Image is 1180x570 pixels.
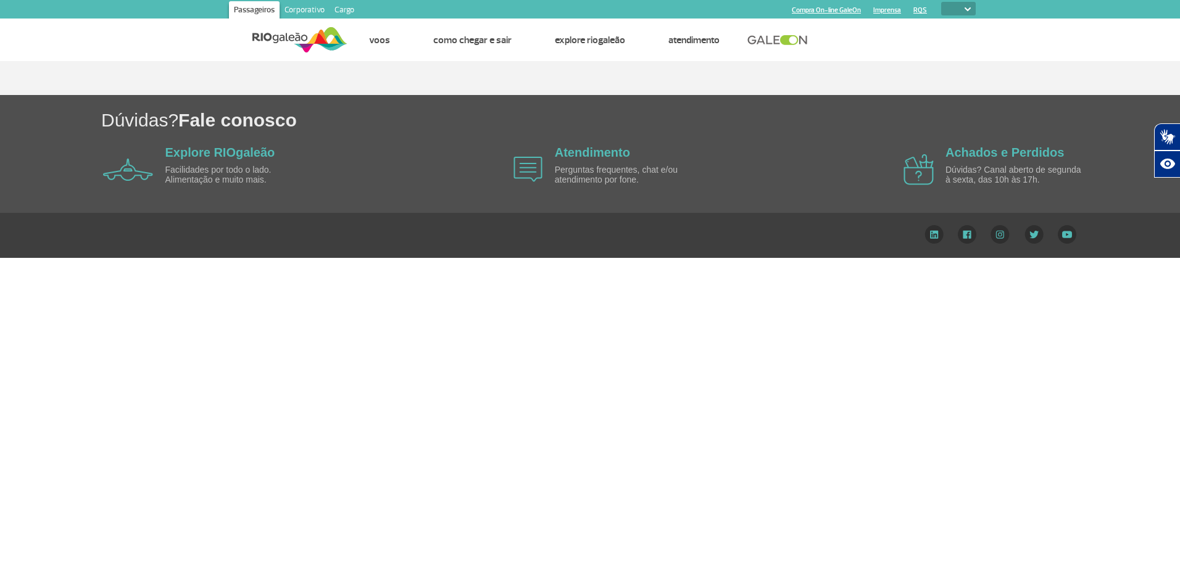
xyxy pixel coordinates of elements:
button: Abrir tradutor de língua de sinais. [1154,123,1180,151]
button: Abrir recursos assistivos. [1154,151,1180,178]
a: Como chegar e sair [433,34,512,46]
div: Plugin de acessibilidade da Hand Talk. [1154,123,1180,178]
a: Achados e Perdidos [945,146,1064,159]
h1: Dúvidas? [101,107,1180,133]
a: Explore RIOgaleão [165,146,275,159]
a: Voos [369,34,390,46]
img: airplane icon [103,159,153,181]
img: airplane icon [513,157,542,182]
img: Facebook [958,225,976,244]
p: Perguntas frequentes, chat e/ou atendimento por fone. [555,165,697,184]
span: Fale conosco [178,110,297,130]
a: Compra On-line GaleOn [792,6,861,14]
a: Explore RIOgaleão [555,34,625,46]
p: Facilidades por todo o lado. Alimentação e muito mais. [165,165,307,184]
a: RQS [913,6,927,14]
a: Cargo [330,1,359,21]
p: Dúvidas? Canal aberto de segunda à sexta, das 10h às 17h. [945,165,1087,184]
img: Instagram [991,225,1010,244]
a: Passageiros [229,1,280,21]
img: LinkedIn [924,225,944,244]
img: Twitter [1024,225,1044,244]
a: Atendimento [555,146,630,159]
a: Atendimento [668,34,720,46]
img: airplane icon [904,154,934,185]
a: Corporativo [280,1,330,21]
a: Imprensa [873,6,901,14]
img: YouTube [1058,225,1076,244]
